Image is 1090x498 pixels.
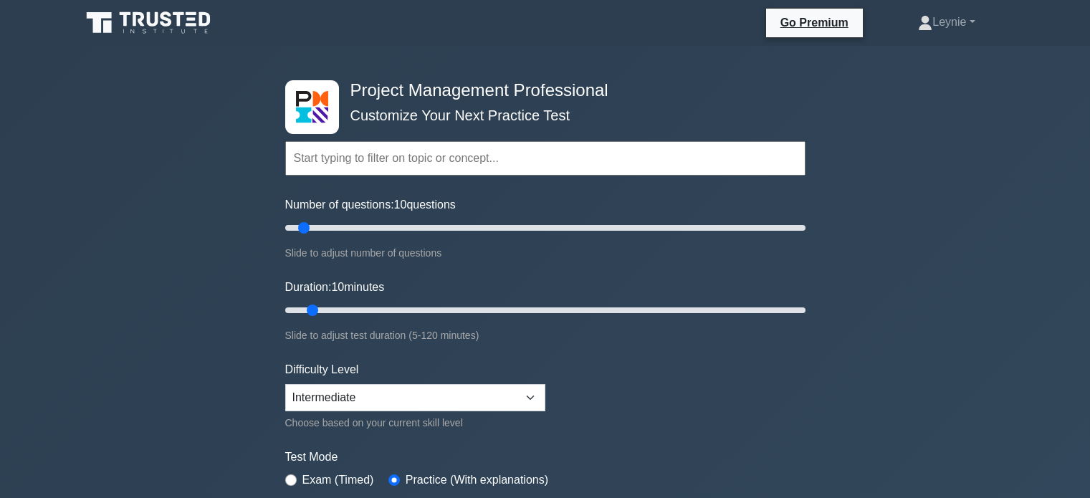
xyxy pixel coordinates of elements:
[285,449,805,466] label: Test Mode
[285,141,805,176] input: Start typing to filter on topic or concept...
[285,361,359,378] label: Difficulty Level
[772,14,857,32] a: Go Premium
[406,471,548,489] label: Practice (With explanations)
[285,244,805,262] div: Slide to adjust number of questions
[302,471,374,489] label: Exam (Timed)
[285,327,805,344] div: Slide to adjust test duration (5-120 minutes)
[884,8,1009,37] a: Leynie
[285,279,385,296] label: Duration: minutes
[331,281,344,293] span: 10
[285,196,456,214] label: Number of questions: questions
[394,198,407,211] span: 10
[285,414,545,431] div: Choose based on your current skill level
[345,80,735,101] h4: Project Management Professional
